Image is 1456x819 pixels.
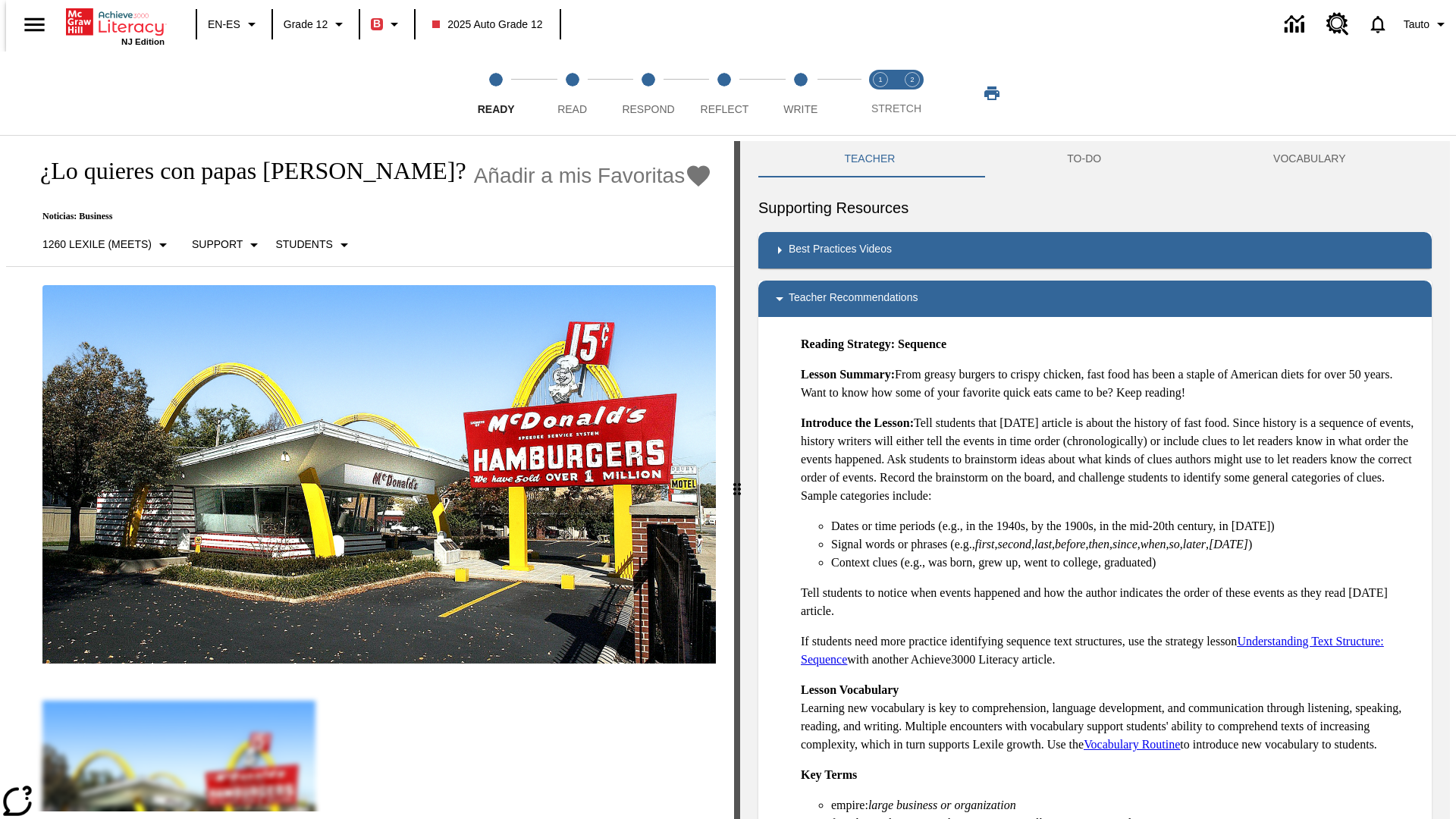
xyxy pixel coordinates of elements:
[758,232,1432,268] div: Best Practices Videos
[42,237,152,253] p: 1260 Lexile (Meets)
[284,17,328,33] span: Grade 12
[801,337,895,350] strong: Reading Strategy:
[1209,538,1248,551] em: [DATE]
[831,796,1420,814] li: empire:
[898,337,946,350] strong: Sequence
[1088,538,1109,551] em: then
[801,414,1420,505] p: Tell students that [DATE] article is about the history of fast food. Since history is a sequence ...
[783,103,817,115] span: Write
[208,17,240,33] span: EN-ES
[981,141,1188,177] button: TO-DO
[365,11,409,38] button: Boost El color de la clase es rojo. Cambiar el color de la clase.
[801,368,895,381] strong: Lesson Summary:
[801,416,914,429] strong: Introduce the Lesson:
[6,141,734,811] div: reading
[42,285,716,664] img: One of the first McDonald's stores, with the iconic red sign and golden arches.
[890,52,934,135] button: Stretch Respond step 2 of 2
[998,538,1031,551] em: second
[1141,538,1166,551] em: when
[868,799,1016,811] em: large business or organization
[66,5,165,46] div: Portada
[528,52,616,135] button: Read step 2 of 5
[1034,538,1052,551] em: last
[1398,11,1456,38] button: Perfil/Configuración
[557,103,587,115] span: Read
[701,103,749,115] span: Reflect
[186,231,269,259] button: Tipo de apoyo, Support
[789,241,892,259] p: Best Practices Videos
[1188,141,1432,177] button: VOCABULARY
[36,231,178,259] button: Seleccione Lexile, 1260 Lexile (Meets)
[831,554,1420,572] li: Context clues (e.g., was born, grew up, went to college, graduated)
[734,141,740,819] div: Pulsa la tecla de intro o la barra espaciadora y luego presiona las flechas de derecha e izquierd...
[801,683,899,696] strong: Lesson Vocabulary
[478,103,515,115] span: Ready
[831,517,1420,535] li: Dates or time periods (e.g., in the 1940s, by the 1900s, in the mid-20th century, in [DATE])
[12,2,57,47] button: Abrir el menú lateral
[758,281,1432,317] div: Teacher Recommendations
[871,102,921,115] span: STRETCH
[680,52,768,135] button: Reflect step 4 of 5
[1055,538,1085,551] em: before
[801,366,1420,402] p: From greasy burgers to crispy chicken, fast food has been a staple of American diets for over 50 ...
[1276,4,1317,45] a: Centro de información
[757,52,845,135] button: Write step 5 of 5
[24,211,712,222] p: Noticias: Business
[801,681,1420,754] p: Learning new vocabulary is key to comprehension, language development, and communication through ...
[878,76,882,83] text: 1
[24,157,466,185] h1: ¿Lo quieres con papas [PERSON_NAME]?
[373,14,381,33] span: B
[1112,538,1137,551] em: since
[269,231,359,259] button: Seleccionar estudiante
[278,11,354,38] button: Grado: Grade 12, Elige un grado
[1358,5,1398,44] a: Notificaciones
[801,584,1420,620] p: Tell students to notice when events happened and how the author indicates the order of these even...
[121,37,165,46] span: NJ Edition
[192,237,243,253] p: Support
[801,635,1384,666] a: Understanding Text Structure: Sequence
[910,76,914,83] text: 2
[758,141,1432,177] div: Instructional Panel Tabs
[275,237,332,253] p: Students
[789,290,918,308] p: Teacher Recommendations
[740,141,1450,819] div: activity
[1183,538,1206,551] em: later
[604,52,692,135] button: Respond step 3 of 5
[758,141,981,177] button: Teacher
[758,196,1432,220] h6: Supporting Resources
[801,768,857,781] strong: Key Terms
[474,162,713,189] button: Añadir a mis Favoritas - ¿Lo quieres con papas fritas?
[975,538,995,551] em: first
[1317,4,1358,45] a: Centro de recursos, Se abrirá en una pestaña nueva.
[202,11,267,38] button: Language: EN-ES, Selecciona un idioma
[622,103,674,115] span: Respond
[858,52,902,135] button: Stretch Read step 1 of 2
[801,632,1420,669] p: If students need more practice identifying sequence text structures, use the strategy lesson with...
[452,52,540,135] button: Ready step 1 of 5
[1169,538,1180,551] em: so
[474,164,686,188] span: Añadir a mis Favoritas
[1404,17,1429,33] span: Tauto
[968,80,1016,107] button: Imprimir
[1084,738,1180,751] a: Vocabulary Routine
[432,17,542,33] span: 2025 Auto Grade 12
[831,535,1420,554] li: Signal words or phrases (e.g., , , , , , , , , , )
